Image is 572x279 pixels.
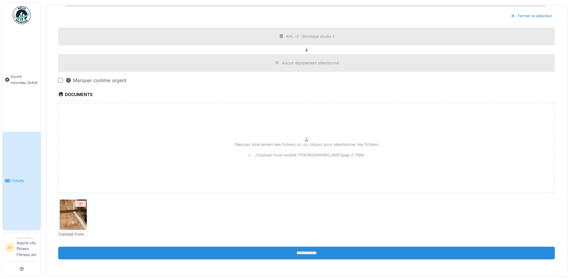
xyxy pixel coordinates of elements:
[11,178,38,184] span: Tickets
[3,132,41,230] a: Tickets
[5,236,38,261] a: AF DemandeurAspria city fitness Fitness avl
[11,74,38,85] span: Ouvrir nouveau ticket
[58,231,88,237] div: (Upload-from-mobile-1758390264)IMG_6697.jpeg
[60,200,87,230] img: 0j693eh5d7l2bb1grog6wmbynl45
[286,34,334,39] div: AVL -2 -Stockage studio 1
[249,152,364,158] li: ./(Upload-from-mobile-1758390264)IMG_6697.jpeg - 2.71 Mb
[3,27,41,132] a: Ouvrir nouveau ticket
[58,90,93,100] div: Documents
[65,77,126,84] div: Marquer comme urgent
[5,243,14,252] li: AF
[13,6,31,24] img: Badge_color-CXgf-gQk.svg
[235,142,378,147] p: Déposez directement des fichiers ici, ou cliquez pour sélectionner des fichiers
[508,12,555,20] div: Fermer le sélecteur
[17,236,38,260] li: Aspria city fitness Fitness avl
[282,60,339,66] div: Aucun équipement sélectionné
[17,236,38,240] div: Demandeur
